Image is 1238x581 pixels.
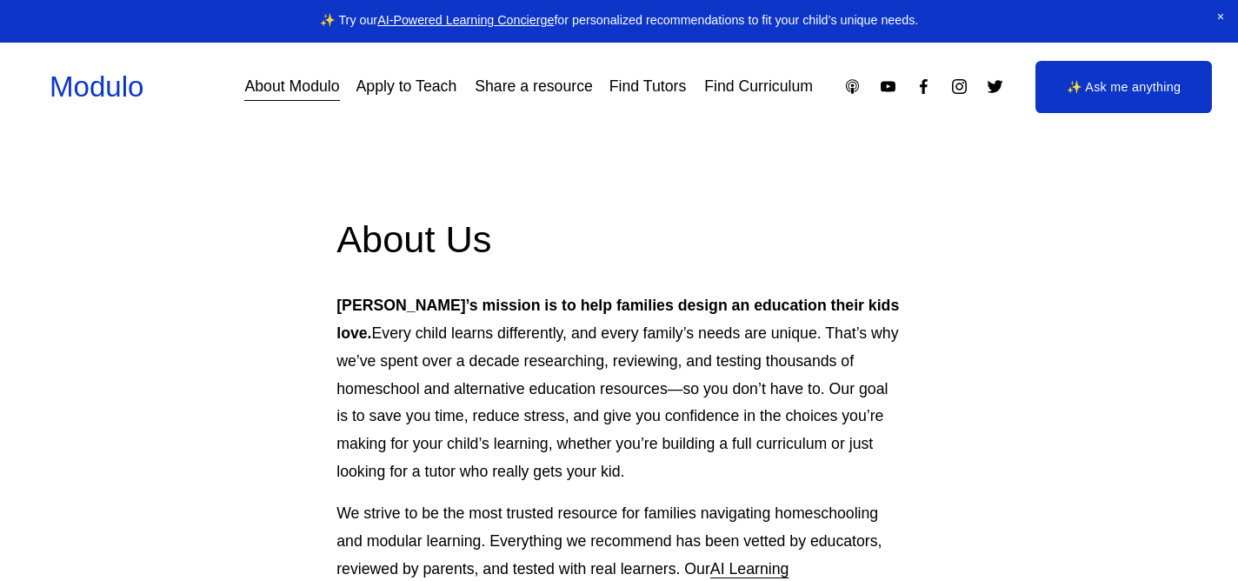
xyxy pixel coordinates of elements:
a: About Modulo [244,71,339,102]
a: Modulo [50,70,144,103]
a: Instagram [950,77,968,96]
a: Share a resource [475,71,593,102]
p: Every child learns differently, and every family’s needs are unique. That’s why we’ve spent over ... [336,292,902,486]
a: Apple Podcasts [843,77,862,96]
a: Find Curriculum [704,71,813,102]
a: Facebook [915,77,933,96]
strong: [PERSON_NAME]’s mission is to help families design an education their kids love. [336,297,903,342]
a: Twitter [986,77,1004,96]
a: YouTube [879,77,897,96]
a: Find Tutors [609,71,686,102]
a: ✨ Ask me anything [1035,61,1212,113]
a: AI-Powered Learning Concierge [377,13,554,27]
h2: About Us [336,215,902,264]
a: Apply to Teach [356,71,457,102]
